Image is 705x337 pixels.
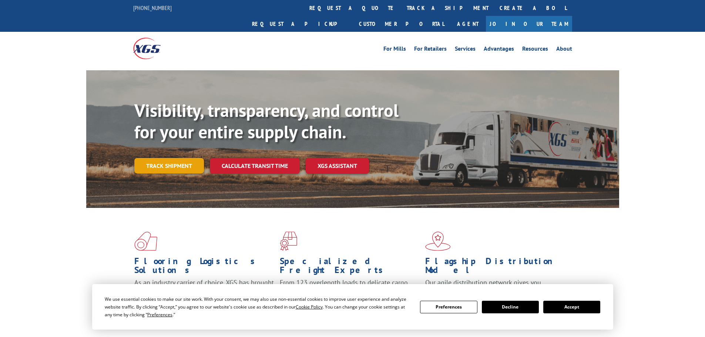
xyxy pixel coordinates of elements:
[134,257,274,278] h1: Flooring Logistics Solutions
[134,99,399,143] b: Visibility, transparency, and control for your entire supply chain.
[482,301,539,313] button: Decline
[147,311,172,318] span: Preferences
[306,158,369,174] a: XGS ASSISTANT
[105,295,411,319] div: We use essential cookies to make our site work. With your consent, we may also use non-essential ...
[133,4,172,11] a: [PHONE_NUMBER]
[246,16,353,32] a: Request a pickup
[134,158,204,173] a: Track shipment
[486,16,572,32] a: Join Our Team
[425,278,561,296] span: Our agile distribution network gives you nationwide inventory management on demand.
[425,232,451,251] img: xgs-icon-flagship-distribution-model-red
[414,46,447,54] a: For Retailers
[450,16,486,32] a: Agent
[92,284,613,330] div: Cookie Consent Prompt
[383,46,406,54] a: For Mills
[280,257,420,278] h1: Specialized Freight Experts
[134,278,274,304] span: As an industry carrier of choice, XGS has brought innovation and dedication to flooring logistics...
[353,16,450,32] a: Customer Portal
[484,46,514,54] a: Advantages
[210,158,300,174] a: Calculate transit time
[280,232,297,251] img: xgs-icon-focused-on-flooring-red
[543,301,600,313] button: Accept
[522,46,548,54] a: Resources
[280,278,420,311] p: From 123 overlength loads to delicate cargo, our experienced staff knows the best way to move you...
[420,301,477,313] button: Preferences
[455,46,476,54] a: Services
[556,46,572,54] a: About
[425,257,565,278] h1: Flagship Distribution Model
[134,232,157,251] img: xgs-icon-total-supply-chain-intelligence-red
[296,304,323,310] span: Cookie Policy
